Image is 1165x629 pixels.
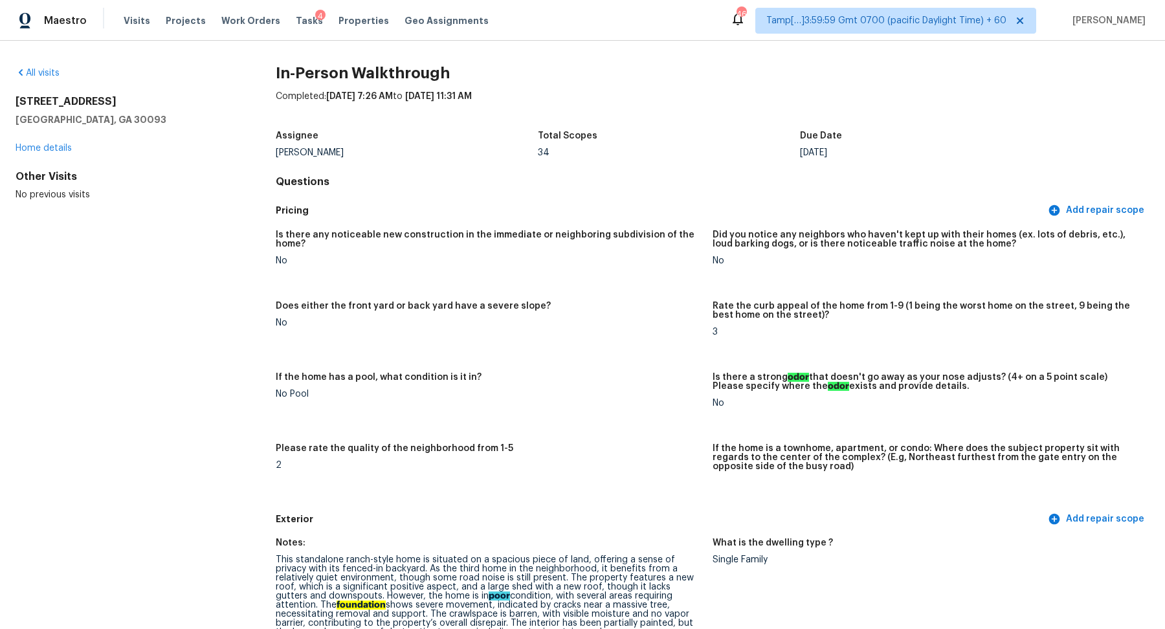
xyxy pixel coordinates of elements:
[296,16,323,25] span: Tasks
[713,444,1139,471] h5: If the home is a townhome, apartment, or condo: Where does the subject property sit with regards ...
[276,256,702,265] div: No
[276,513,1045,526] h5: Exterior
[276,390,702,399] div: No Pool
[16,95,234,108] h2: [STREET_ADDRESS]
[713,373,1139,391] h5: Is there a strong that doesn't go away as your nose adjusts? (4+ on a 5 point scale) Please speci...
[713,256,1139,265] div: No
[1050,511,1144,527] span: Add repair scope
[276,538,305,547] h5: Notes:
[766,14,1006,27] span: Tamp[…]3:59:59 Gmt 0700 (pacific Daylight Time) + 60
[338,14,389,27] span: Properties
[166,14,206,27] span: Projects
[405,92,472,101] span: [DATE] 11:31 AM
[1067,14,1146,27] span: [PERSON_NAME]
[538,148,800,157] div: 34
[800,148,1062,157] div: [DATE]
[1050,203,1144,219] span: Add repair scope
[1045,507,1149,531] button: Add repair scope
[276,461,702,470] div: 2
[315,10,326,23] div: 4
[16,170,234,183] div: Other Visits
[713,555,1139,564] div: Single Family
[276,67,1149,80] h2: In-Person Walkthrough
[713,327,1139,337] div: 3
[538,131,597,140] h5: Total Scopes
[16,190,90,199] span: No previous visits
[713,230,1139,248] h5: Did you notice any neighbors who haven't kept up with their homes (ex. lots of debris, etc.), lou...
[44,14,87,27] span: Maestro
[221,14,280,27] span: Work Orders
[1045,199,1149,223] button: Add repair scope
[276,204,1045,217] h5: Pricing
[405,14,489,27] span: Geo Assignments
[788,373,809,382] ah_el_jm_1744356538015: odor
[276,175,1149,188] h4: Questions
[276,148,538,157] div: [PERSON_NAME]
[713,302,1139,320] h5: Rate the curb appeal of the home from 1-9 (1 being the worst home on the street, 9 being the best...
[713,538,833,547] h5: What is the dwelling type ?
[276,230,702,248] h5: Is there any noticeable new construction in the immediate or neighboring subdivision of the home?
[489,591,510,601] ah_el_jm_1744356682685: poor
[737,8,746,21] div: 463
[276,318,702,327] div: No
[828,382,849,391] ah_el_jm_1744356538015: odor
[713,399,1139,408] div: No
[276,373,482,382] h5: If the home has a pool, what condition is it in?
[276,444,513,453] h5: Please rate the quality of the neighborhood from 1-5
[16,113,234,126] h5: [GEOGRAPHIC_DATA], GA 30093
[276,131,318,140] h5: Assignee
[16,144,72,153] a: Home details
[276,90,1149,124] div: Completed: to
[326,92,393,101] span: [DATE] 7:26 AM
[124,14,150,27] span: Visits
[800,131,842,140] h5: Due Date
[16,69,60,78] a: All visits
[337,601,386,610] ah_el_jm_1744356462066: foundation
[276,302,551,311] h5: Does either the front yard or back yard have a severe slope?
